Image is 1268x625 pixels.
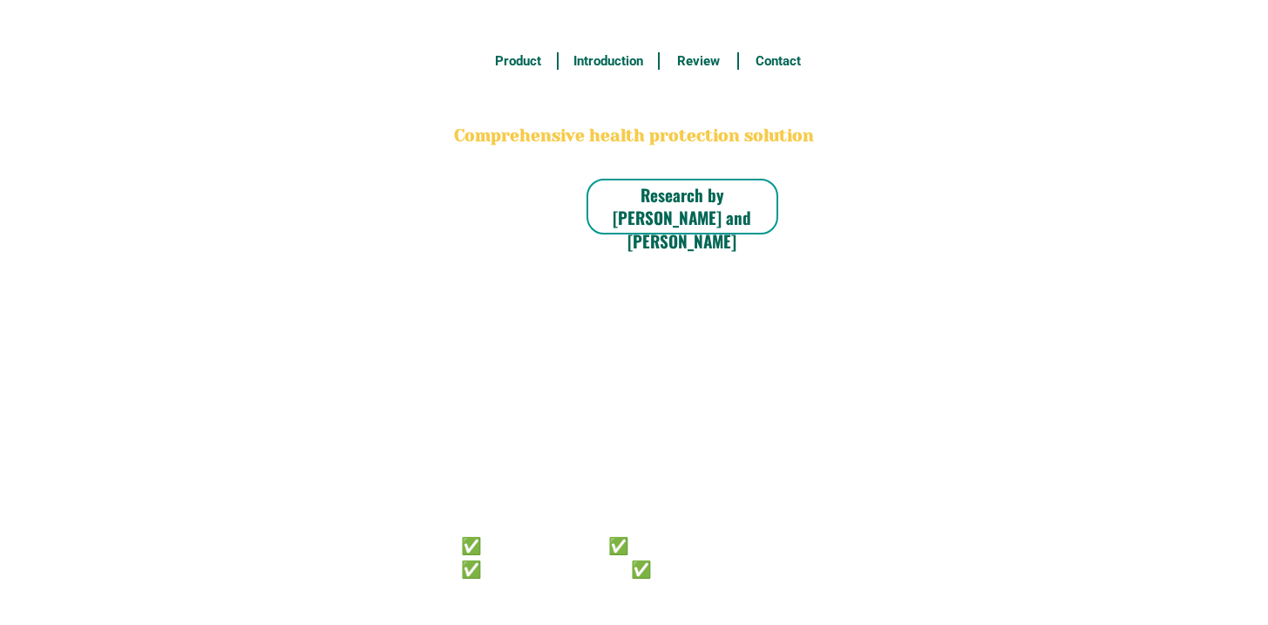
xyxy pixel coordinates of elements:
h2: Comprehensive health protection solution [451,124,817,149]
h6: Contact [749,51,808,71]
h3: FREE SHIPPING NATIONWIDE [451,10,817,36]
h6: Introduction [567,51,648,71]
h6: Review [669,51,729,71]
h6: ✅ 𝙰𝚗𝚝𝚒 𝙲𝚊𝚗𝚌𝚎𝚛 ✅ 𝙰𝚗𝚝𝚒 𝚂𝚝𝚛𝚘𝚔𝚎 ✅ 𝙰𝚗𝚝𝚒 𝙳𝚒𝚊𝚋𝚎𝚝𝚒𝚌 ✅ 𝙳𝚒𝚊𝚋𝚎𝚝𝚎𝚜 [461,533,759,579]
h6: Product [488,51,547,71]
h6: Research by [PERSON_NAME] and [PERSON_NAME] [587,183,778,253]
h2: BONA VITA COFFEE [451,84,817,125]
